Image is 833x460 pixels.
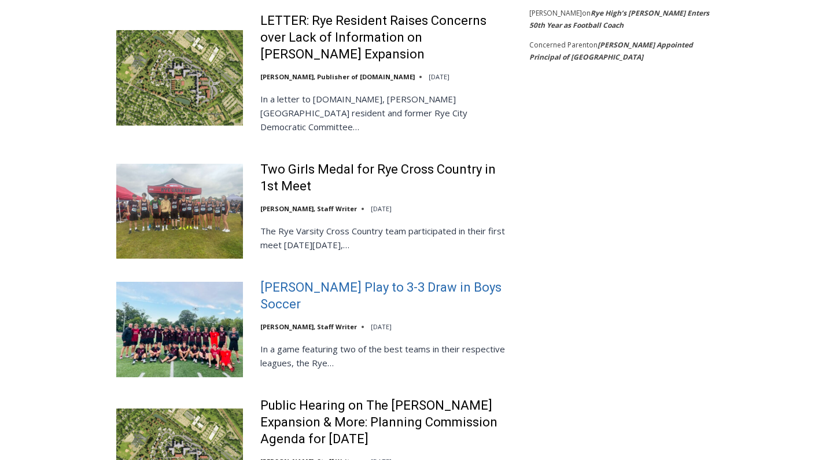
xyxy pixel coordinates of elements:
time: [DATE] [429,72,449,81]
time: [DATE] [371,204,392,213]
a: Open Tues. - Sun. [PHONE_NUMBER] [1,116,116,144]
span: Intern @ [DOMAIN_NAME] [303,115,536,141]
a: LETTER: Rye Resident Raises Concerns over Lack of Information on [PERSON_NAME] Expansion [260,13,514,62]
div: Apply Now <> summer and RHS senior internships available [292,1,547,112]
a: [PERSON_NAME] Appointed Principal of [GEOGRAPHIC_DATA] [529,40,693,62]
a: [PERSON_NAME], Staff Writer [260,204,357,213]
span: [PERSON_NAME] [529,8,582,18]
footer: on [529,7,720,32]
span: Concerned Parent [529,40,589,50]
footer: on [529,39,720,64]
a: Two Girls Medal for Rye Cross Country in 1st Meet [260,161,514,194]
p: In a letter to [DOMAIN_NAME], [PERSON_NAME][GEOGRAPHIC_DATA] resident and former Rye City Democra... [260,92,514,134]
a: [PERSON_NAME], Publisher of [DOMAIN_NAME] [260,72,415,81]
img: Two Girls Medal for Rye Cross Country in 1st Meet [116,164,243,259]
p: In a game featuring two of the best teams in their respective leagues, the Rye… [260,342,514,370]
img: LETTER: Rye Resident Raises Concerns over Lack of Information on Osborn Expansion [116,30,243,125]
time: [DATE] [371,322,392,331]
a: Intern @ [DOMAIN_NAME] [278,112,561,144]
img: Rye, Harrison Play to 3-3 Draw in Boys Soccer [116,282,243,377]
a: [PERSON_NAME] Play to 3-3 Draw in Boys Soccer [260,279,514,312]
div: "Chef [PERSON_NAME] omakase menu is nirvana for lovers of great Japanese food." [119,72,170,138]
a: Rye High’s [PERSON_NAME] Enters 50th Year as Football Coach [529,8,709,31]
span: Open Tues. - Sun. [PHONE_NUMBER] [3,119,113,163]
a: [PERSON_NAME], Staff Writer [260,322,357,331]
p: The Rye Varsity Cross Country team participated in their first meet [DATE][DATE],… [260,224,514,252]
a: Public Hearing on The [PERSON_NAME] Expansion & More: Planning Commission Agenda for [DATE] [260,398,514,447]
